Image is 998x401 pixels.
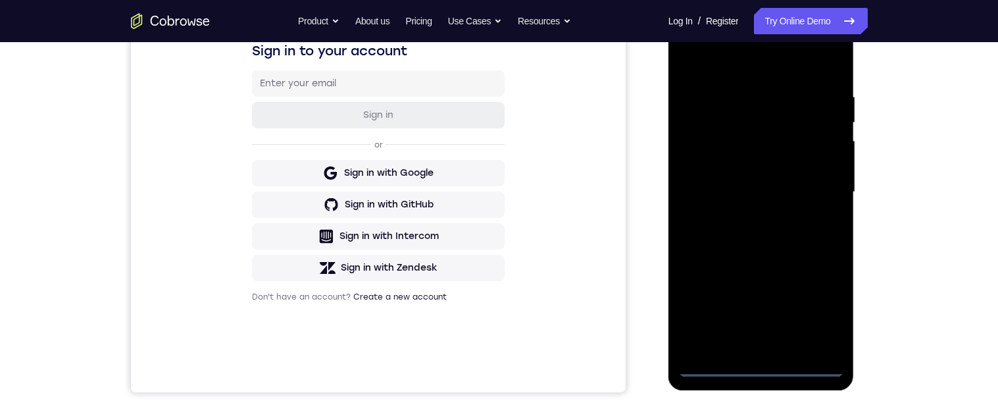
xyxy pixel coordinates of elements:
[222,341,316,350] a: Create a new account
[121,209,374,235] button: Sign in with Google
[121,240,374,267] button: Sign in with GitHub
[209,279,308,292] div: Sign in with Intercom
[241,188,255,199] p: or
[668,8,693,34] a: Log In
[706,8,738,34] a: Register
[698,13,701,29] span: /
[754,8,867,34] a: Try Online Demo
[210,310,307,323] div: Sign in with Zendesk
[213,215,303,228] div: Sign in with Google
[214,247,303,260] div: Sign in with GitHub
[121,304,374,330] button: Sign in with Zendesk
[121,272,374,298] button: Sign in with Intercom
[448,8,502,34] button: Use Cases
[121,340,374,351] p: Don't have an account?
[518,8,571,34] button: Resources
[298,8,339,34] button: Product
[355,8,389,34] a: About us
[405,8,432,34] a: Pricing
[131,13,210,29] a: Go to the home page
